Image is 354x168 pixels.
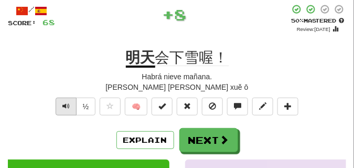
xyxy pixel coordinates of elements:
div: [PERSON_NAME] [PERSON_NAME] xuě ō [8,82,346,92]
button: Set this sentence to 100% Mastered (alt+m) [152,98,173,115]
span: 会下雪喔！ [155,49,229,66]
span: 68 [42,18,55,27]
button: Explain [116,131,174,149]
button: Play sentence audio (ctl+space) [56,98,77,115]
span: 8 [175,6,187,24]
div: Text-to-speech controls [53,98,96,121]
button: Favorite sentence (alt+f) [100,98,121,115]
button: Add to collection (alt+a) [277,98,298,115]
button: Ignore sentence (alt+i) [202,98,223,115]
div: Habrá nieve mañana. [8,71,346,82]
button: Reset to 0% Mastered (alt+r) [177,98,198,115]
button: Next [179,128,238,152]
div: Mastered [289,17,346,24]
span: Score: [8,19,36,26]
button: Discuss sentence (alt+u) [227,98,248,115]
button: Edit sentence (alt+d) [252,98,273,115]
button: ½ [76,98,96,115]
button: 🧠 [125,98,147,115]
div: / [8,4,55,17]
small: Review: [DATE] [297,26,330,32]
span: + [163,4,175,25]
u: 明天 [126,49,155,68]
span: 50 % [292,17,304,24]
